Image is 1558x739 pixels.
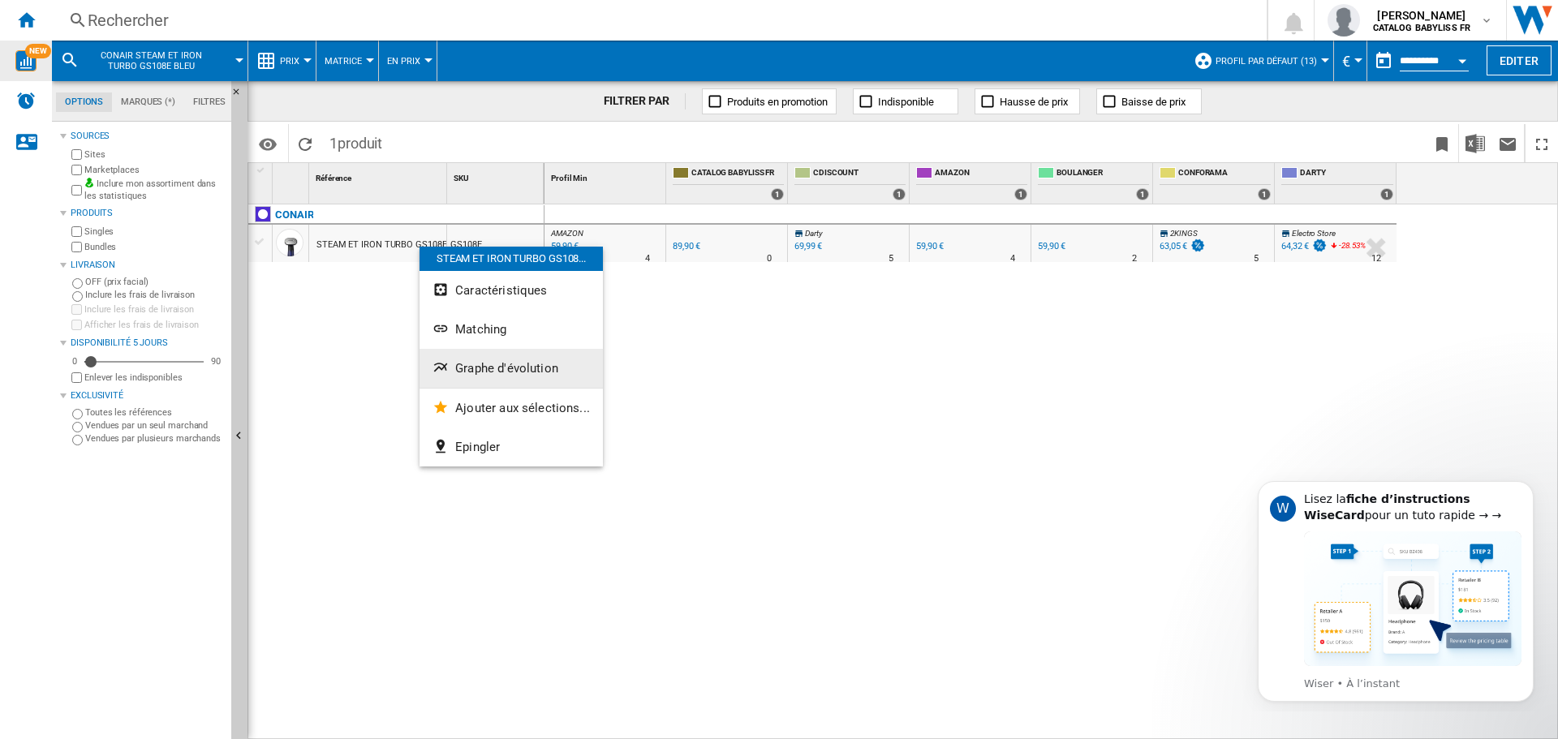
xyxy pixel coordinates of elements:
[420,389,603,428] button: Ajouter aux sélections...
[420,247,603,271] div: STEAM ET IRON TURBO GS108...
[455,283,547,298] span: Caractéristiques
[420,310,603,349] button: Matching
[455,440,500,454] span: Epingler
[420,271,603,310] button: Caractéristiques
[420,428,603,466] button: Epingler...
[455,322,506,337] span: Matching
[1233,466,1558,711] iframe: Intercom notifications message
[420,349,603,388] button: Graphe d'évolution
[455,361,558,376] span: Graphe d'évolution
[455,401,590,415] span: Ajouter aux sélections...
